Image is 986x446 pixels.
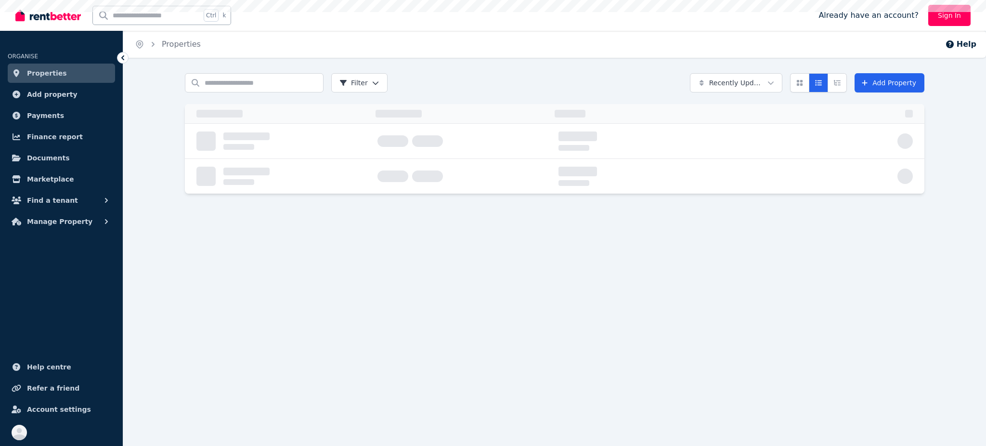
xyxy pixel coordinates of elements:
span: Recently Updated [709,78,764,88]
span: Marketplace [27,173,74,185]
button: Compact list view [809,73,828,92]
a: Documents [8,148,115,168]
button: Card view [790,73,809,92]
button: Recently Updated [690,73,782,92]
a: Marketplace [8,170,115,189]
a: Sign In [928,5,971,26]
span: Filter [339,78,368,88]
nav: Breadcrumb [123,31,212,58]
span: ORGANISE [8,53,38,60]
img: RentBetter [15,8,81,23]
div: View options [790,73,847,92]
a: Help centre [8,357,115,377]
span: Refer a friend [27,382,79,394]
span: Finance report [27,131,83,143]
span: Payments [27,110,64,121]
a: Finance report [8,127,115,146]
span: Documents [27,152,70,164]
span: Find a tenant [27,195,78,206]
a: Account settings [8,400,115,419]
button: Find a tenant [8,191,115,210]
a: Properties [8,64,115,83]
a: Add property [8,85,115,104]
span: Manage Property [27,216,92,227]
span: Already have an account? [818,10,919,21]
span: Properties [27,67,67,79]
button: Help [945,39,976,50]
a: Payments [8,106,115,125]
button: Expanded list view [828,73,847,92]
span: Ctrl [204,9,219,22]
a: Add Property [855,73,924,92]
span: Help centre [27,361,71,373]
span: Add property [27,89,78,100]
button: Filter [331,73,388,92]
span: k [222,12,226,19]
a: Properties [162,39,201,49]
a: Refer a friend [8,379,115,398]
span: Account settings [27,404,91,415]
button: Manage Property [8,212,115,231]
